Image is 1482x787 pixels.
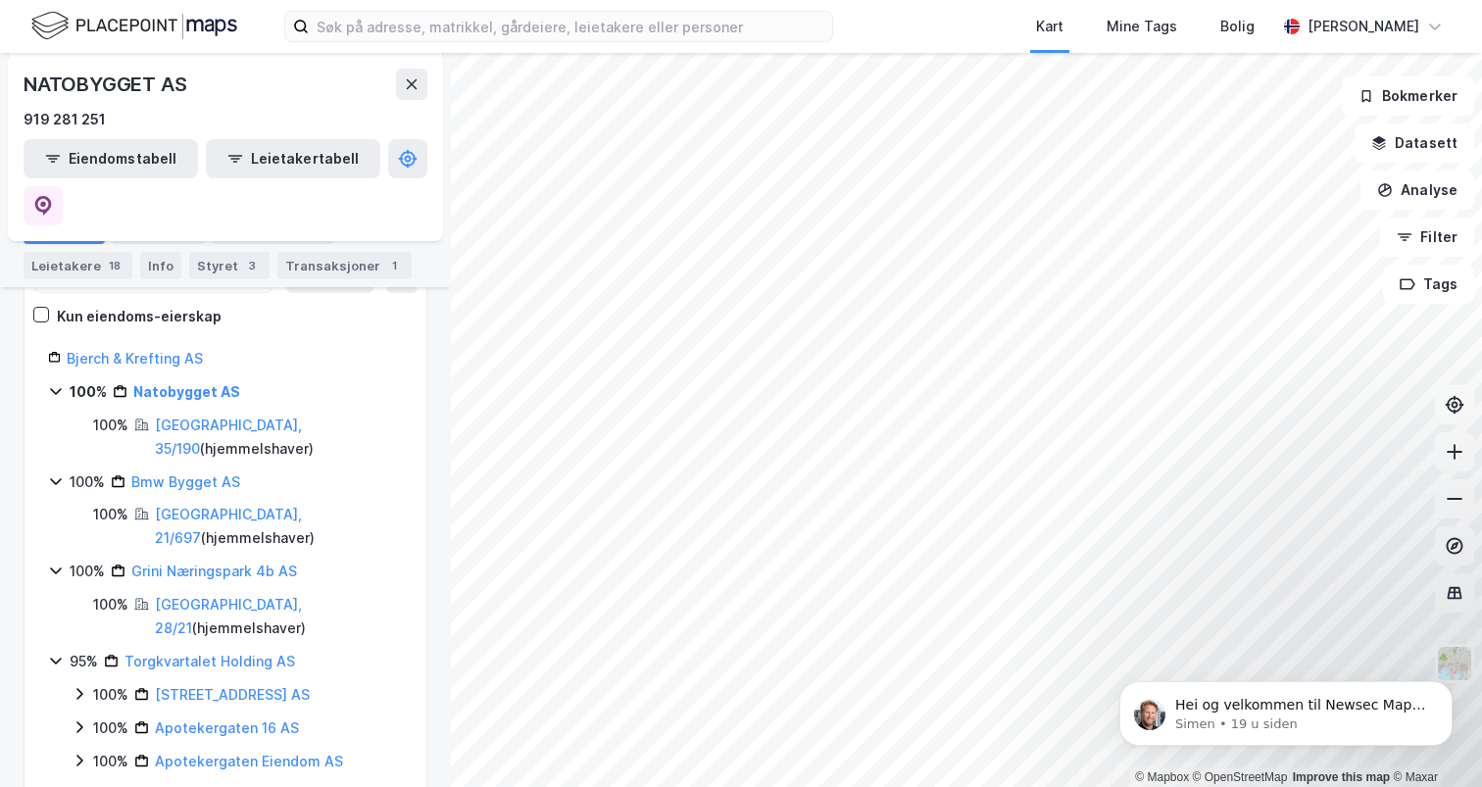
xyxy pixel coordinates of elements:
a: Mapbox [1135,770,1189,784]
div: 100% [70,560,105,583]
div: Leietakere [24,252,132,279]
div: 919 281 251 [24,108,106,131]
div: 100% [93,683,128,707]
div: 1 [384,256,404,275]
iframe: Intercom notifications melding [1090,640,1482,777]
a: [GEOGRAPHIC_DATA], 28/21 [155,596,302,636]
a: Bmw Bygget AS [131,473,240,490]
a: Improve this map [1293,770,1390,784]
a: Torgkvartalet Holding AS [124,653,295,669]
div: ( hjemmelshaver ) [155,593,403,640]
div: 18 [105,256,124,275]
div: Mine Tags [1107,15,1177,38]
div: 100% [93,503,128,526]
input: Søk på adresse, matrikkel, gårdeiere, leietakere eller personer [309,12,832,41]
button: Eiendomstabell [24,139,198,178]
div: Kart [1036,15,1063,38]
div: Info [140,252,181,279]
a: Apotekergaten Eiendom AS [155,753,343,769]
a: Grini Næringspark 4b AS [131,563,297,579]
button: Bokmerker [1342,76,1474,116]
a: Natobygget AS [133,383,240,400]
div: ( hjemmelshaver ) [155,414,403,461]
div: Styret [189,252,270,279]
div: NATOBYGGET AS [24,69,190,100]
div: Bolig [1220,15,1255,38]
a: Apotekergaten 16 AS [155,719,299,736]
div: Transaksjoner [277,252,412,279]
button: Analyse [1360,171,1474,210]
div: 100% [93,593,128,616]
button: Leietakertabell [206,139,380,178]
div: 95% [70,650,98,673]
button: Filter [1380,218,1474,257]
div: 100% [93,414,128,437]
div: 3 [242,256,262,275]
a: [GEOGRAPHIC_DATA], 35/190 [155,417,302,457]
div: 100% [93,716,128,740]
button: Datasett [1355,123,1474,163]
div: [PERSON_NAME] [1308,15,1419,38]
img: logo.f888ab2527a4732fd821a326f86c7f29.svg [31,9,237,43]
div: ( hjemmelshaver ) [155,503,403,550]
a: [STREET_ADDRESS] AS [155,686,310,703]
div: 100% [70,380,107,404]
a: Bjerch & Krefting AS [67,350,203,367]
button: Tags [1383,265,1474,304]
div: 100% [70,470,105,494]
a: [GEOGRAPHIC_DATA], 21/697 [155,506,302,546]
a: OpenStreetMap [1193,770,1288,784]
div: Kun eiendoms-eierskap [57,305,222,328]
div: 100% [93,750,128,773]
